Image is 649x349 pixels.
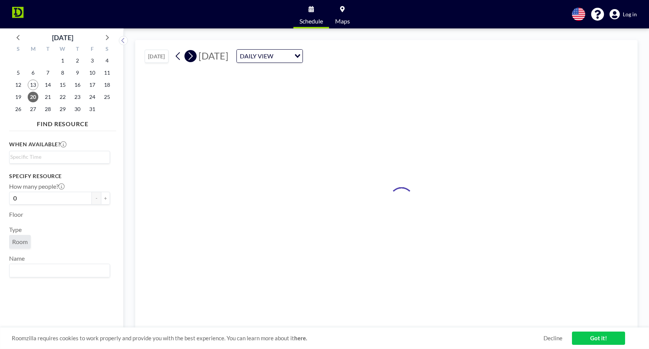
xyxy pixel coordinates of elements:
[102,55,112,66] span: Saturday, October 4, 2025
[52,32,73,43] div: [DATE]
[13,92,24,102] span: Sunday, October 19, 2025
[28,80,38,90] span: Monday, October 13, 2025
[9,226,22,233] label: Type
[198,50,228,61] span: [DATE]
[610,9,637,20] a: Log in
[43,104,53,114] span: Tuesday, October 28, 2025
[11,45,26,55] div: S
[101,192,110,205] button: +
[13,80,24,90] span: Sunday, October 12, 2025
[57,92,68,102] span: Wednesday, October 22, 2025
[87,67,98,78] span: Friday, October 10, 2025
[57,80,68,90] span: Wednesday, October 15, 2025
[145,50,169,63] button: [DATE]
[87,92,98,102] span: Friday, October 24, 2025
[12,7,24,22] img: organization-logo
[57,55,68,66] span: Wednesday, October 1, 2025
[9,117,116,128] h4: FIND RESOURCE
[9,255,25,262] label: Name
[294,335,307,341] a: here.
[13,104,24,114] span: Sunday, October 26, 2025
[9,264,110,277] div: Search for option
[13,67,24,78] span: Sunday, October 5, 2025
[28,92,38,102] span: Monday, October 20, 2025
[43,67,53,78] span: Tuesday, October 7, 2025
[623,11,637,18] span: Log in
[10,153,106,161] input: Search for option
[85,45,99,55] div: F
[9,211,23,218] label: Floor
[9,173,110,180] h3: Specify resource
[70,45,85,55] div: T
[41,45,55,55] div: T
[43,80,53,90] span: Tuesday, October 14, 2025
[57,67,68,78] span: Wednesday, October 8, 2025
[72,80,83,90] span: Thursday, October 16, 2025
[87,55,98,66] span: Friday, October 3, 2025
[572,332,625,345] a: Got it!
[102,92,112,102] span: Saturday, October 25, 2025
[72,55,83,66] span: Thursday, October 2, 2025
[276,51,290,61] input: Search for option
[87,80,98,90] span: Friday, October 17, 2025
[102,67,112,78] span: Saturday, October 11, 2025
[12,238,28,245] span: Room
[99,45,114,55] div: S
[87,104,98,114] span: Friday, October 31, 2025
[28,104,38,114] span: Monday, October 27, 2025
[10,266,106,275] input: Search for option
[9,183,65,190] label: How many people?
[299,18,323,24] span: Schedule
[102,80,112,90] span: Saturday, October 18, 2025
[43,92,53,102] span: Tuesday, October 21, 2025
[9,151,110,163] div: Search for option
[12,335,543,342] span: Roomzilla requires cookies to work properly and provide you with the best experience. You can lea...
[237,50,302,63] div: Search for option
[92,192,101,205] button: -
[72,104,83,114] span: Thursday, October 30, 2025
[335,18,350,24] span: Maps
[72,67,83,78] span: Thursday, October 9, 2025
[543,335,562,342] a: Decline
[55,45,70,55] div: W
[26,45,41,55] div: M
[72,92,83,102] span: Thursday, October 23, 2025
[57,104,68,114] span: Wednesday, October 29, 2025
[238,51,275,61] span: DAILY VIEW
[28,67,38,78] span: Monday, October 6, 2025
